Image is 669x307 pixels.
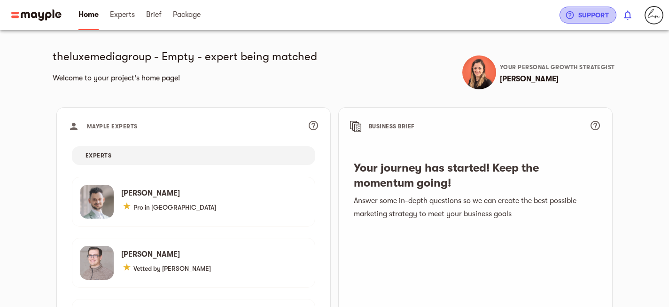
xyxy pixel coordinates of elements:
[53,49,331,64] h5: theluxemediagroup - Empty - expert being matched
[78,9,99,20] span: Home
[616,4,639,26] button: show 0 new notifications
[146,9,162,20] span: Brief
[584,114,607,137] button: Answer couple of questions to boost up your project performances!
[173,9,201,20] span: Package
[302,114,325,137] button: Your project's best candidates are selected based on the experience, skills and proven track reco...
[567,9,609,21] span: Support
[11,9,62,21] img: Main logo
[500,72,620,86] h6: [PERSON_NAME]
[72,238,315,288] a: [PERSON_NAME] Vetted by [PERSON_NAME]
[86,148,111,163] span: EXPERTS
[72,177,315,227] a: [PERSON_NAME] Pro in [GEOGRAPHIC_DATA]
[53,71,331,85] h6: Welcome to your project's home page!
[110,9,135,20] span: Experts
[369,123,414,130] span: BUSINESS BRIEF
[462,55,496,89] img: Michal Meir
[354,194,597,220] h6: Answer some in-depth questions so we can create the best possible marketing strategy to meet your...
[560,7,616,24] button: Support
[87,123,138,130] span: MAYPLE EXPERTS
[354,160,597,190] h5: Your journey has started! Keep the momentum going!
[500,64,615,71] span: Your personal growth strategist
[645,6,663,24] img: ut3xChDqTXC2xyD7bz8E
